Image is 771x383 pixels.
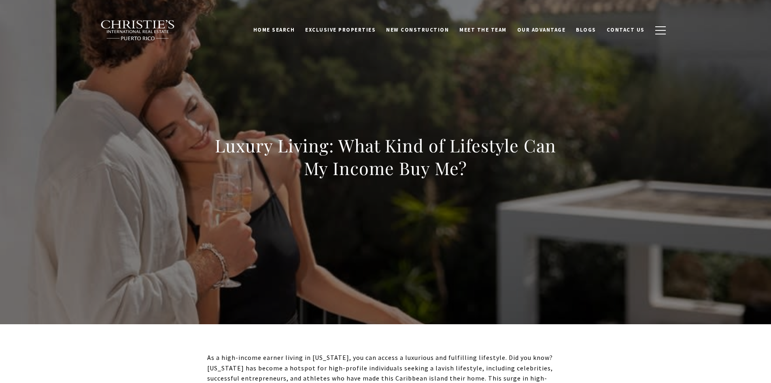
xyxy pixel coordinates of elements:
[305,26,376,33] span: Exclusive Properties
[207,134,564,180] h1: Luxury Living: What Kind of Lifestyle Can My Income Buy Me?
[517,26,566,33] span: Our Advantage
[100,20,176,41] img: Christie's International Real Estate black text logo
[248,22,300,38] a: Home Search
[381,22,454,38] a: New Construction
[576,26,596,33] span: Blogs
[512,22,571,38] a: Our Advantage
[300,22,381,38] a: Exclusive Properties
[454,22,512,38] a: Meet the Team
[386,26,449,33] span: New Construction
[607,26,645,33] span: Contact Us
[571,22,601,38] a: Blogs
